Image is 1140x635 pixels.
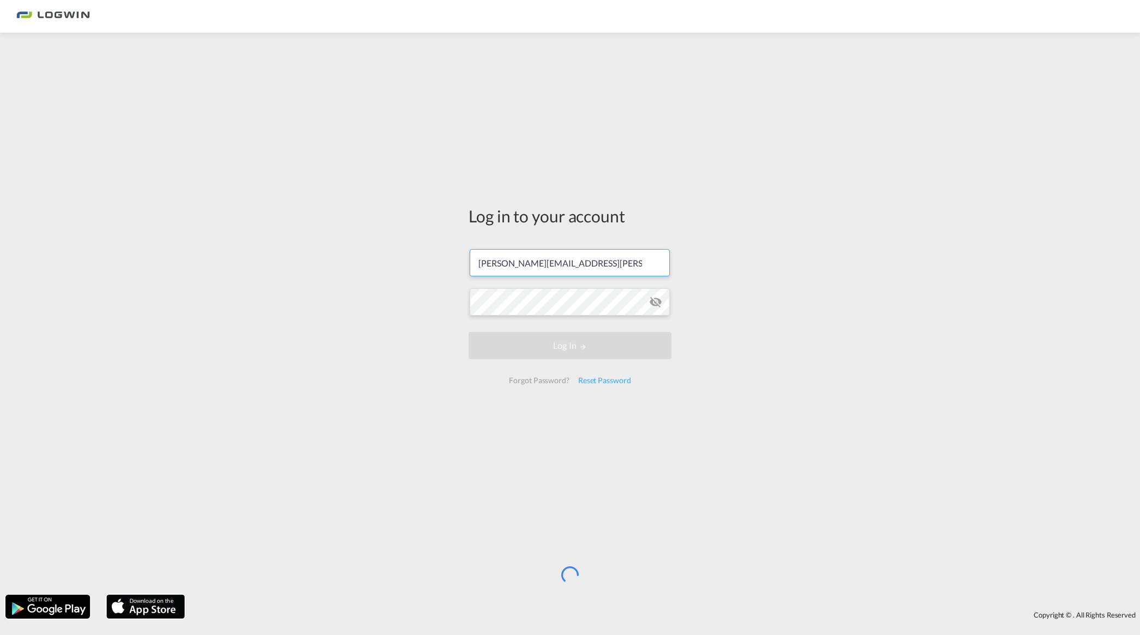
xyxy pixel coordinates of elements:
div: Reset Password [574,371,635,390]
div: Copyright © . All Rights Reserved [190,606,1140,624]
img: google.png [4,594,91,620]
img: bc73a0e0d8c111efacd525e4c8ad7d32.png [16,4,90,29]
button: LOGIN [469,332,671,359]
md-icon: icon-eye-off [649,295,662,309]
div: Forgot Password? [505,371,573,390]
input: Enter email/phone number [470,249,670,276]
div: Log in to your account [469,204,671,227]
img: apple.png [105,594,186,620]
